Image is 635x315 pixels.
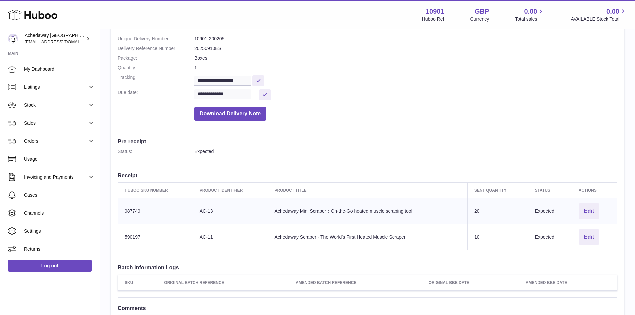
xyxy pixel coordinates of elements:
[422,275,519,290] th: Original BBE Date
[194,45,617,52] dd: 20250910ES
[118,36,194,42] dt: Unique Delivery Number:
[24,246,95,252] span: Returns
[118,224,193,250] td: 590197
[24,66,95,72] span: My Dashboard
[606,7,619,16] span: 0.00
[528,198,572,224] td: Expected
[519,275,617,290] th: Amended BBE Date
[24,138,88,144] span: Orders
[118,89,194,100] dt: Due date:
[467,182,528,198] th: Sent Quantity
[24,174,88,180] span: Invoicing and Payments
[118,45,194,52] dt: Delivery Reference Number:
[467,224,528,250] td: 10
[24,210,95,216] span: Channels
[467,198,528,224] td: 20
[118,264,617,271] h3: Batch Information Logs
[24,84,88,90] span: Listings
[118,55,194,61] dt: Package:
[118,304,617,312] h3: Comments
[470,16,489,22] div: Currency
[579,203,599,219] button: Edit
[194,65,617,71] dd: 1
[528,182,572,198] th: Status
[24,120,88,126] span: Sales
[289,275,422,290] th: Amended Batch Reference
[118,74,194,86] dt: Tracking:
[118,172,617,179] h3: Receipt
[193,198,268,224] td: AC-13
[24,192,95,198] span: Cases
[24,228,95,234] span: Settings
[24,102,88,108] span: Stock
[475,7,489,16] strong: GBP
[8,34,18,44] img: admin@newpb.co.uk
[118,138,617,145] h3: Pre-receipt
[118,148,194,155] dt: Status:
[515,7,545,22] a: 0.00 Total sales
[572,182,617,198] th: Actions
[422,16,444,22] div: Huboo Ref
[25,39,98,44] span: [EMAIL_ADDRESS][DOMAIN_NAME]
[515,16,545,22] span: Total sales
[25,32,85,45] div: Achedaway [GEOGRAPHIC_DATA]
[528,224,572,250] td: Expected
[268,182,467,198] th: Product title
[571,7,627,22] a: 0.00 AVAILABLE Stock Total
[426,7,444,16] strong: 10901
[8,260,92,272] a: Log out
[524,7,537,16] span: 0.00
[194,55,617,61] dd: Boxes
[24,156,95,162] span: Usage
[193,224,268,250] td: AC-11
[194,148,617,155] dd: Expected
[571,16,627,22] span: AVAILABLE Stock Total
[268,224,467,250] td: Achedaway Scraper - The World’s First Heated Muscle Scraper
[194,107,266,121] button: Download Delivery Note
[118,182,193,198] th: Huboo SKU Number
[118,275,157,290] th: SKU
[118,198,193,224] td: 987749
[193,182,268,198] th: Product Identifier
[157,275,289,290] th: Original Batch Reference
[268,198,467,224] td: Achedaway Mini Scraper：On-the-Go heated muscle scraping tool
[118,65,194,71] dt: Quantity:
[579,229,599,245] button: Edit
[194,36,617,42] dd: 10901-200205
